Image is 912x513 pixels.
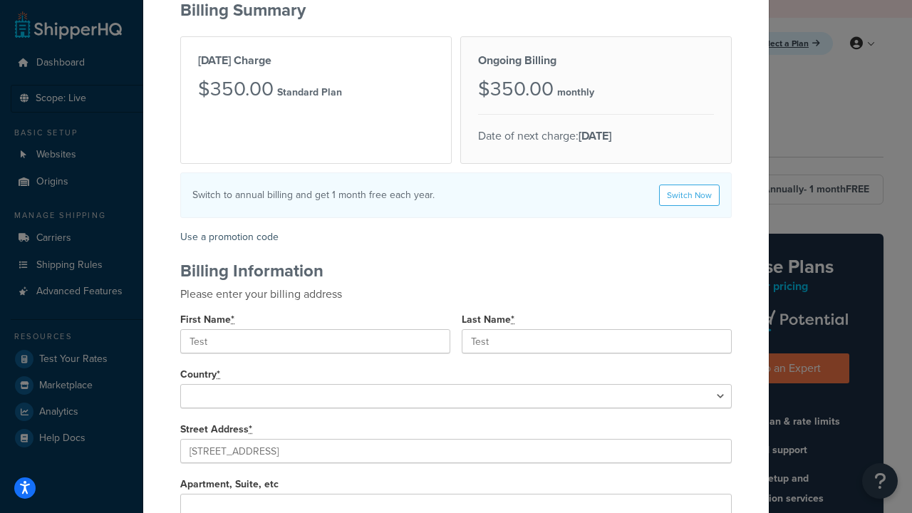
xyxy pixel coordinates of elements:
label: First Name [180,314,235,326]
h3: $350.00 [198,78,274,100]
strong: [DATE] [579,128,611,144]
abbr: required [511,312,514,327]
h4: Switch to annual billing and get 1 month free each year. [192,187,435,202]
p: Standard Plan [277,83,342,103]
h2: [DATE] Charge [198,54,434,67]
p: Please enter your billing address [180,286,732,302]
label: Last Name [462,314,515,326]
abbr: required [249,422,252,437]
input: Enter a location [180,439,732,463]
label: Street Address [180,424,253,435]
a: Use a promotion code [180,229,279,244]
a: Switch Now [659,185,720,206]
p: monthly [557,83,594,103]
h2: Billing Summary [180,1,732,19]
label: Apartment, Suite, etc [180,479,279,489]
abbr: required [231,312,234,327]
h2: Billing Information [180,261,732,280]
h3: $350.00 [478,78,554,100]
p: Date of next charge: [478,126,714,146]
h2: Ongoing Billing [478,54,714,67]
label: Country [180,369,221,380]
abbr: required [217,367,220,382]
